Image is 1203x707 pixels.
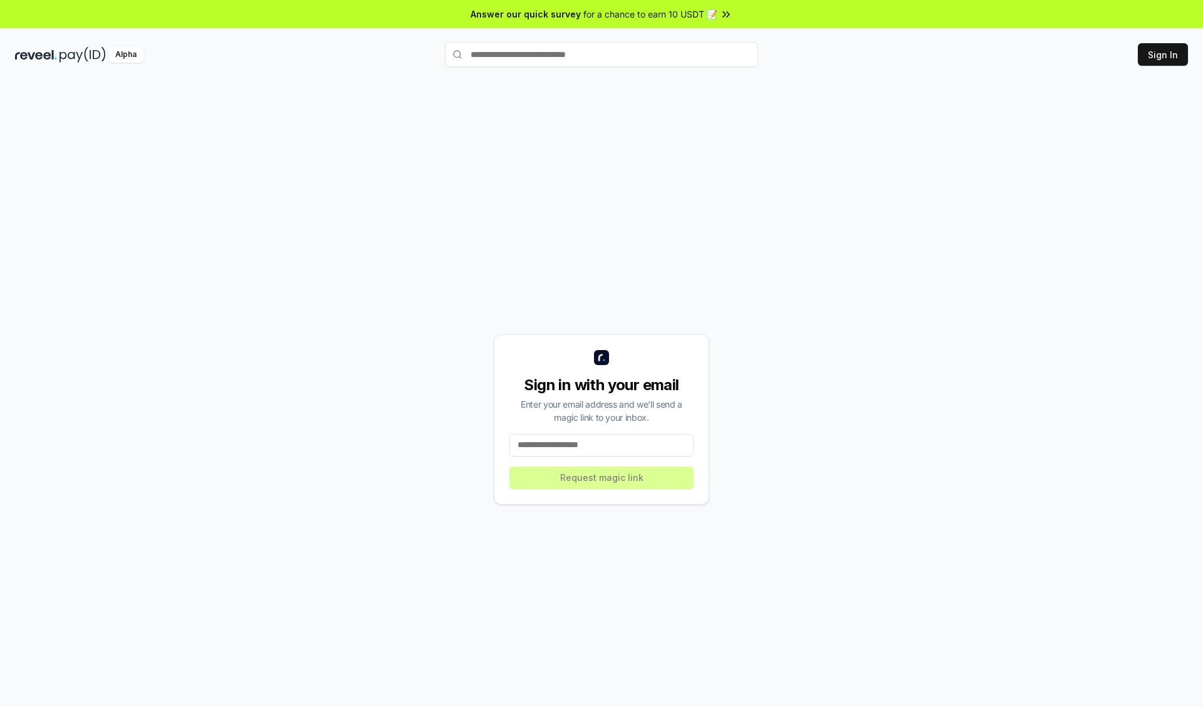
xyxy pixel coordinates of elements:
div: Enter your email address and we’ll send a magic link to your inbox. [509,398,694,424]
div: Sign in with your email [509,375,694,395]
img: pay_id [60,47,106,63]
div: Alpha [108,47,143,63]
span: for a chance to earn 10 USDT 📝 [583,8,717,21]
span: Answer our quick survey [471,8,581,21]
img: reveel_dark [15,47,57,63]
button: Sign In [1138,43,1188,66]
img: logo_small [594,350,609,365]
